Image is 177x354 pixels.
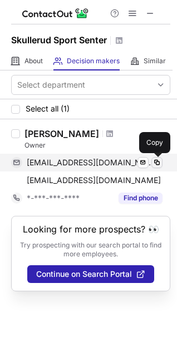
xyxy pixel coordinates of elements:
[26,104,70,113] span: Select all (1)
[36,270,132,279] span: Continue on Search Portal
[27,175,161,185] span: [EMAIL_ADDRESS][DOMAIN_NAME]
[17,79,85,90] div: Select department
[24,140,170,150] div: Owner
[67,57,120,65] span: Decision makers
[23,224,159,234] header: Looking for more prospects? 👀
[27,158,154,168] span: [EMAIL_ADDRESS][DOMAIN_NAME]
[24,128,99,139] div: [PERSON_NAME]
[144,57,166,65] span: Similar
[22,7,89,20] img: ContactOut v5.3.10
[27,265,154,283] button: Continue on Search Portal
[19,241,162,259] p: Try prospecting with our search portal to find more employees.
[24,57,43,65] span: About
[119,193,163,204] button: Reveal Button
[11,33,107,47] h1: Skullerud Sport Senter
